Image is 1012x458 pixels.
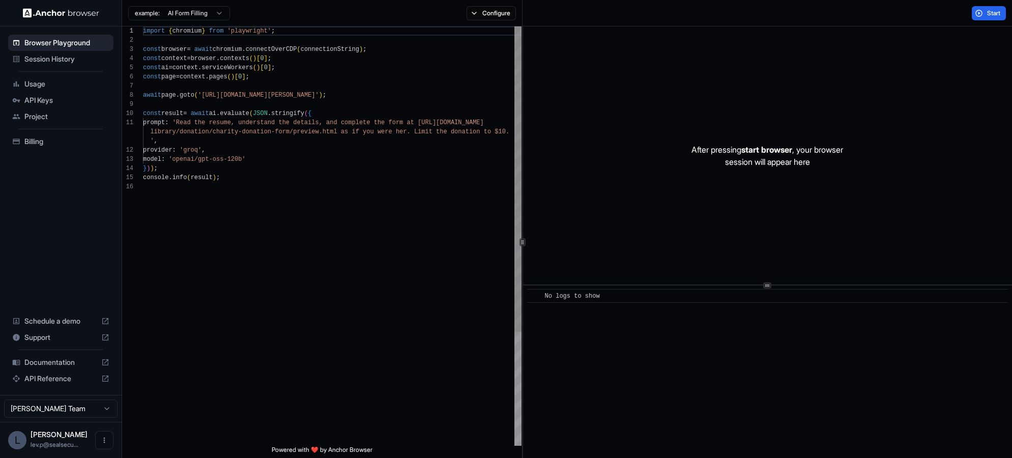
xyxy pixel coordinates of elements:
div: API Keys [8,92,113,108]
div: 14 [122,164,133,173]
div: Project [8,108,113,125]
span: } [143,165,147,172]
span: . [216,110,220,117]
span: ; [271,27,275,35]
span: ; [271,64,275,71]
div: 1 [122,26,133,36]
span: } [201,27,205,35]
span: { [308,110,311,117]
span: ] [242,73,245,80]
span: ; [363,46,366,53]
span: Schedule a demo [24,316,97,326]
span: 0 [264,64,268,71]
div: Session History [8,51,113,67]
span: ( [227,73,231,80]
span: . [216,55,220,62]
span: ​ [532,291,537,301]
div: Browser Playground [8,35,113,51]
span: console [143,174,168,181]
span: Powered with ❤️ by Anchor Browser [272,446,372,458]
span: ] [268,64,271,71]
span: 'playwright' [227,27,271,35]
div: 15 [122,173,133,182]
div: 16 [122,182,133,191]
span: : [165,119,168,126]
div: 4 [122,54,133,63]
button: Start [972,6,1006,20]
span: = [187,55,190,62]
span: ) [231,73,235,80]
span: stringify [271,110,304,117]
span: l as if you were her. Limit the donation to $10. [333,128,509,135]
span: Billing [24,136,109,147]
span: lete the form at [URL][DOMAIN_NAME] [356,119,484,126]
div: Usage [8,76,113,92]
span: { [168,27,172,35]
span: ) [359,46,363,53]
span: library/donation/charity-donation-form/preview.htm [150,128,333,135]
span: Browser Playground [24,38,109,48]
span: browser [191,55,216,62]
span: Project [24,111,109,122]
span: ( [187,174,190,181]
span: start browser [741,145,792,155]
span: JSON [253,110,268,117]
span: : [172,147,176,154]
span: example: [135,9,160,17]
span: await [143,92,161,99]
span: serviceWorkers [201,64,253,71]
span: await [194,46,213,53]
span: ' [150,137,154,145]
span: '[URL][DOMAIN_NAME][PERSON_NAME]' [198,92,319,99]
span: lev.p@sealsecurity.io [31,441,78,448]
span: ; [154,165,158,172]
span: goto [180,92,194,99]
span: ai [209,110,216,117]
div: 8 [122,91,133,100]
span: const [143,46,161,53]
span: ; [216,174,220,181]
span: = [168,64,172,71]
span: ] [264,55,268,62]
span: 'openai/gpt-oss-120b' [168,156,245,163]
span: ai [161,64,168,71]
img: Anchor Logo [23,8,99,18]
div: 3 [122,45,133,54]
span: ( [249,55,253,62]
span: chromium [172,27,202,35]
span: [ [256,55,260,62]
span: : [161,156,165,163]
span: const [143,73,161,80]
span: connectOverCDP [246,46,297,53]
div: Documentation [8,354,113,370]
div: 7 [122,81,133,91]
div: 11 [122,118,133,127]
span: ( [194,92,198,99]
span: const [143,64,161,71]
span: = [183,110,187,117]
span: await [191,110,209,117]
span: [ [235,73,238,80]
span: const [143,55,161,62]
span: chromium [213,46,242,53]
span: , [154,137,158,145]
span: No logs to show [545,293,600,300]
span: . [176,92,180,99]
span: ; [246,73,249,80]
div: 9 [122,100,133,109]
span: evaluate [220,110,249,117]
span: 'Read the resume, understand the details, and comp [172,119,356,126]
span: model [143,156,161,163]
span: prompt [143,119,165,126]
span: page [161,73,176,80]
span: . [168,174,172,181]
span: ) [213,174,216,181]
span: from [209,27,224,35]
div: Billing [8,133,113,150]
span: context [161,55,187,62]
span: , [201,147,205,154]
span: 0 [238,73,242,80]
span: [ [260,64,264,71]
div: 12 [122,146,133,155]
div: 13 [122,155,133,164]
